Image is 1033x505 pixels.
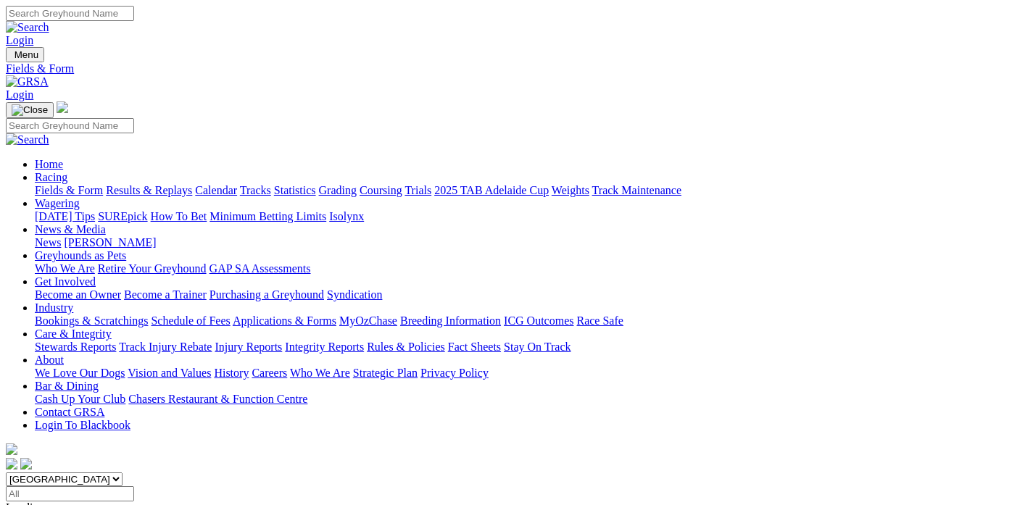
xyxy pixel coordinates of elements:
div: About [35,367,1027,380]
a: Minimum Betting Limits [209,210,326,222]
button: Toggle navigation [6,102,54,118]
a: GAP SA Assessments [209,262,311,275]
a: Vision and Values [128,367,211,379]
a: MyOzChase [339,314,397,327]
a: Purchasing a Greyhound [209,288,324,301]
a: Strategic Plan [353,367,418,379]
span: Menu [14,49,38,60]
a: Tracks [240,184,271,196]
a: Fields & Form [35,184,103,196]
img: Close [12,104,48,116]
a: Breeding Information [400,314,501,327]
a: Become an Owner [35,288,121,301]
input: Search [6,118,134,133]
a: Cash Up Your Club [35,393,125,405]
a: Home [35,158,63,170]
a: Login To Blackbook [35,419,130,431]
a: Applications & Forms [233,314,336,327]
a: Trials [405,184,431,196]
a: SUREpick [98,210,147,222]
img: GRSA [6,75,49,88]
a: Who We Are [35,262,95,275]
a: About [35,354,64,366]
img: facebook.svg [6,458,17,469]
a: Coursing [360,184,402,196]
a: Chasers Restaurant & Function Centre [128,393,307,405]
a: Retire Your Greyhound [98,262,207,275]
a: Fields & Form [6,62,1027,75]
a: History [214,367,249,379]
img: logo-grsa-white.png [6,443,17,455]
a: How To Bet [151,210,207,222]
a: Fact Sheets [448,341,501,353]
div: Wagering [35,210,1027,223]
a: Grading [319,184,357,196]
a: Statistics [274,184,316,196]
a: Track Injury Rebate [119,341,212,353]
a: [DATE] Tips [35,210,95,222]
a: Integrity Reports [285,341,364,353]
a: Privacy Policy [420,367,489,379]
img: twitter.svg [20,458,32,469]
a: Weights [552,184,589,196]
a: Who We Are [290,367,350,379]
div: Bar & Dining [35,393,1027,406]
a: Become a Trainer [124,288,207,301]
a: Isolynx [329,210,364,222]
a: Login [6,34,33,46]
input: Select date [6,486,134,501]
img: Search [6,133,49,146]
a: Care & Integrity [35,327,112,340]
a: Bar & Dining [35,380,99,392]
div: Greyhounds as Pets [35,262,1027,275]
a: Rules & Policies [367,341,445,353]
div: News & Media [35,236,1027,249]
button: Toggle navigation [6,47,44,62]
input: Search [6,6,134,21]
img: logo-grsa-white.png [57,101,68,113]
a: News [35,236,61,249]
a: News & Media [35,223,106,235]
a: Industry [35,301,73,314]
a: Injury Reports [215,341,282,353]
img: Search [6,21,49,34]
a: Stewards Reports [35,341,116,353]
div: Care & Integrity [35,341,1027,354]
a: Calendar [195,184,237,196]
a: [PERSON_NAME] [64,236,156,249]
a: Stay On Track [504,341,571,353]
a: Syndication [327,288,382,301]
a: Login [6,88,33,101]
a: Careers [252,367,287,379]
a: Greyhounds as Pets [35,249,126,262]
a: Race Safe [576,314,623,327]
div: Racing [35,184,1027,197]
a: We Love Our Dogs [35,367,125,379]
a: Bookings & Scratchings [35,314,148,327]
div: Industry [35,314,1027,327]
a: Schedule of Fees [151,314,230,327]
a: Track Maintenance [592,184,681,196]
div: Get Involved [35,288,1027,301]
a: 2025 TAB Adelaide Cup [434,184,549,196]
a: Wagering [35,197,80,209]
a: Racing [35,171,67,183]
a: ICG Outcomes [504,314,573,327]
a: Contact GRSA [35,406,104,418]
a: Get Involved [35,275,96,288]
a: Results & Replays [106,184,192,196]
